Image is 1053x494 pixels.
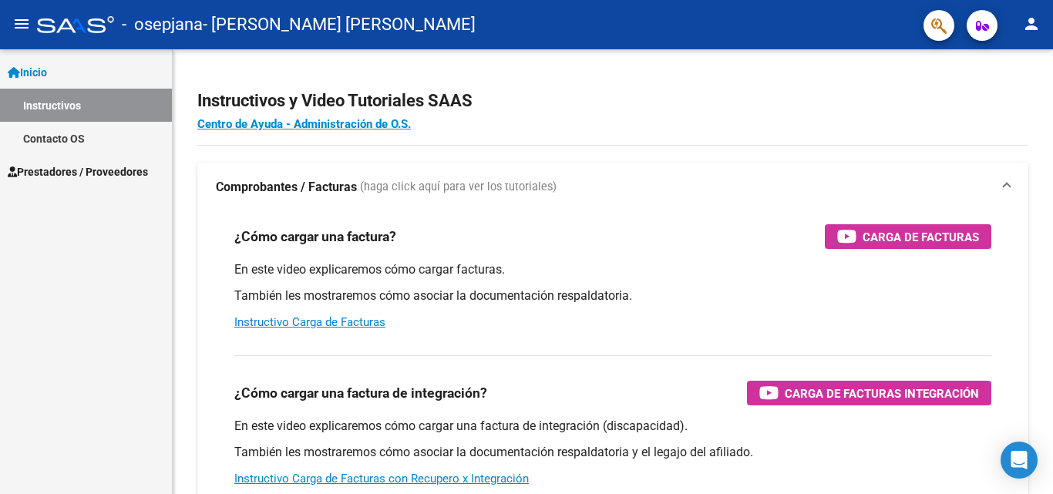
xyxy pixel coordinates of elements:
[12,15,31,33] mat-icon: menu
[197,117,411,131] a: Centro de Ayuda - Administración de O.S.
[234,444,991,461] p: También les mostraremos cómo asociar la documentación respaldatoria y el legajo del afiliado.
[825,224,991,249] button: Carga de Facturas
[234,315,385,329] a: Instructivo Carga de Facturas
[785,384,979,403] span: Carga de Facturas Integración
[234,261,991,278] p: En este video explicaremos cómo cargar facturas.
[234,472,529,486] a: Instructivo Carga de Facturas con Recupero x Integración
[203,8,476,42] span: - [PERSON_NAME] [PERSON_NAME]
[122,8,203,42] span: - osepjana
[1022,15,1041,33] mat-icon: person
[360,179,557,196] span: (haga click aquí para ver los tutoriales)
[234,382,487,404] h3: ¿Cómo cargar una factura de integración?
[197,163,1028,212] mat-expansion-panel-header: Comprobantes / Facturas (haga click aquí para ver los tutoriales)
[863,227,979,247] span: Carga de Facturas
[747,381,991,405] button: Carga de Facturas Integración
[1001,442,1038,479] div: Open Intercom Messenger
[234,226,396,247] h3: ¿Cómo cargar una factura?
[8,64,47,81] span: Inicio
[197,86,1028,116] h2: Instructivos y Video Tutoriales SAAS
[8,163,148,180] span: Prestadores / Proveedores
[234,418,991,435] p: En este video explicaremos cómo cargar una factura de integración (discapacidad).
[234,287,991,304] p: También les mostraremos cómo asociar la documentación respaldatoria.
[216,179,357,196] strong: Comprobantes / Facturas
